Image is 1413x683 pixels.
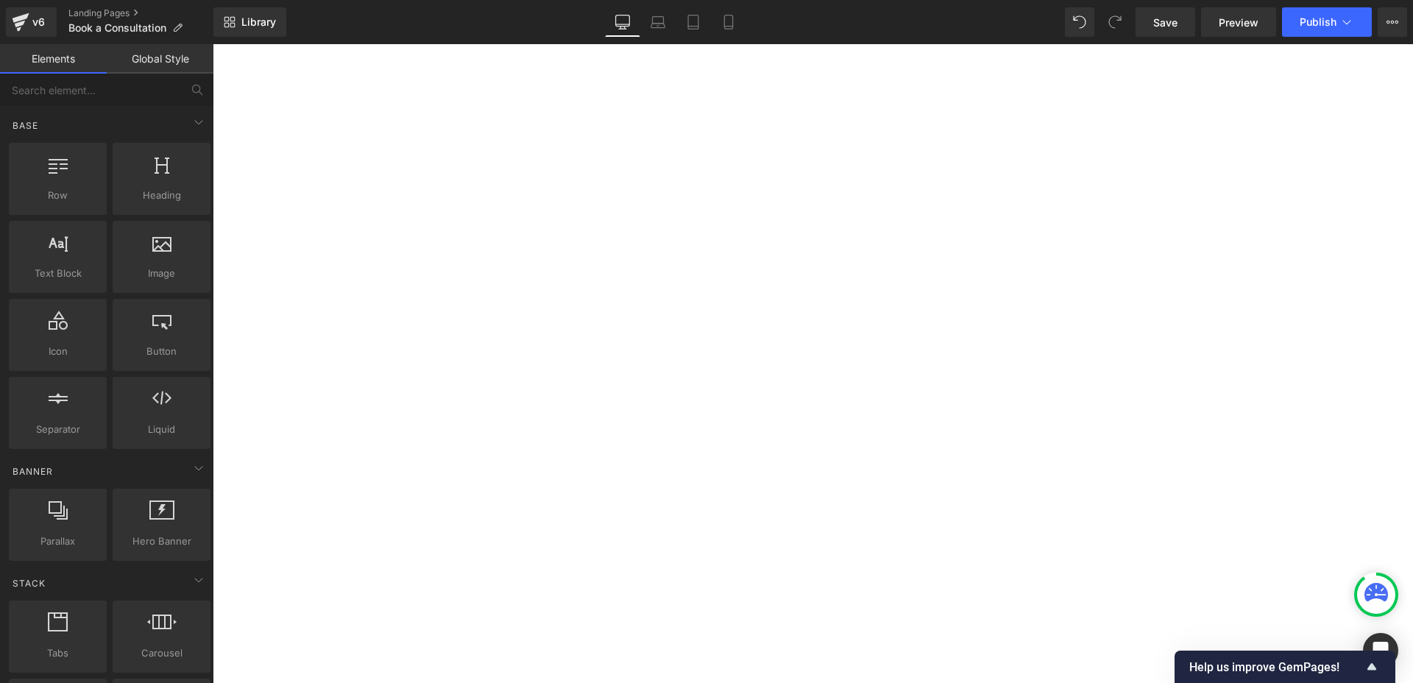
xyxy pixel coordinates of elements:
[117,266,206,281] span: Image
[1378,7,1407,37] button: More
[1201,7,1276,37] a: Preview
[676,7,711,37] a: Tablet
[29,13,48,32] div: v6
[13,188,102,203] span: Row
[117,188,206,203] span: Heading
[1363,633,1398,668] div: Open Intercom Messenger
[1065,7,1094,37] button: Undo
[107,44,213,74] a: Global Style
[13,645,102,661] span: Tabs
[11,118,40,132] span: Base
[13,534,102,549] span: Parallax
[13,422,102,437] span: Separator
[117,422,206,437] span: Liquid
[68,22,166,34] span: Book a Consultation
[6,7,57,37] a: v6
[1100,7,1130,37] button: Redo
[1300,16,1336,28] span: Publish
[1189,660,1363,674] span: Help us improve GemPages!
[1189,658,1381,676] button: Show survey - Help us improve GemPages!
[13,344,102,359] span: Icon
[117,534,206,549] span: Hero Banner
[640,7,676,37] a: Laptop
[117,645,206,661] span: Carousel
[68,7,213,19] a: Landing Pages
[1153,15,1177,30] span: Save
[11,464,54,478] span: Banner
[213,7,286,37] a: New Library
[605,7,640,37] a: Desktop
[117,344,206,359] span: Button
[1282,7,1372,37] button: Publish
[1219,15,1258,30] span: Preview
[13,266,102,281] span: Text Block
[711,7,746,37] a: Mobile
[11,576,47,590] span: Stack
[241,15,276,29] span: Library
